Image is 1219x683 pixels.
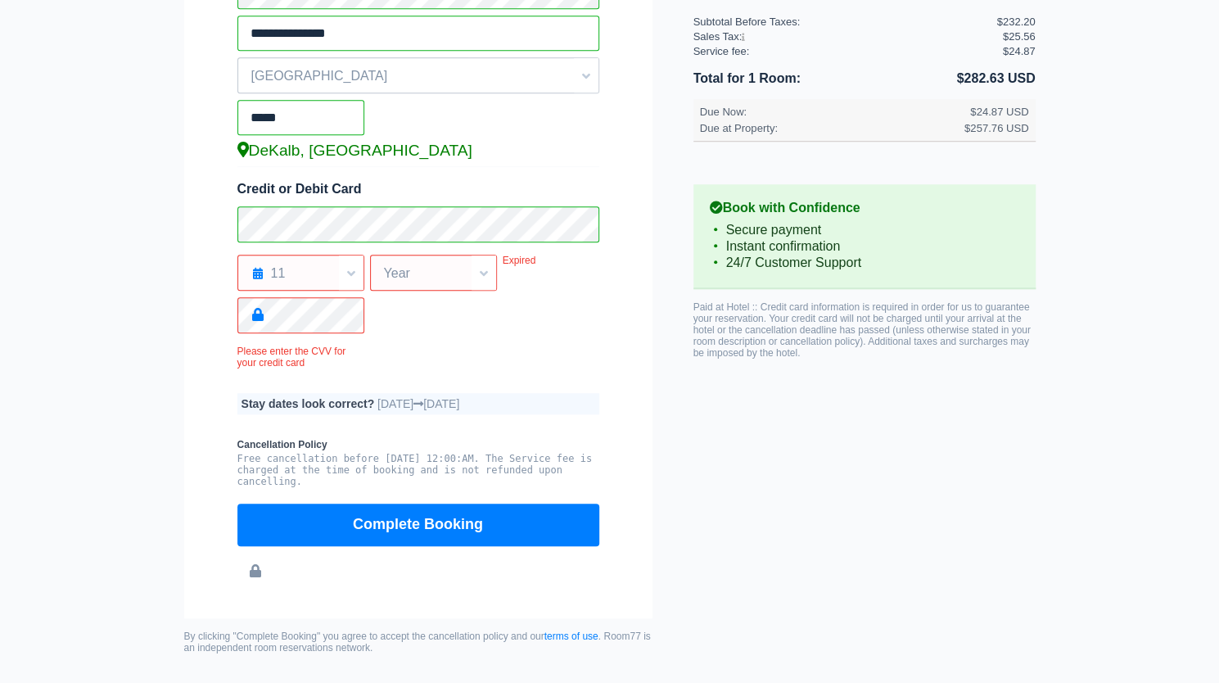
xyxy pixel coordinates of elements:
pre: Free cancellation before [DATE] 12:00:AM. The Service fee is charged at the time of booking and i... [237,453,599,487]
li: Total for 1 Room: [693,68,865,89]
b: Cancellation Policy [237,439,599,450]
span: [DATE] [DATE] [377,397,459,410]
div: Sales Tax: [693,30,997,43]
b: Book with Confidence [710,201,1019,215]
a: terms of use [544,631,598,642]
b: Stay dates look correct? [242,397,375,410]
div: $257.76 USD [964,122,1029,134]
div: $25.56 [1003,30,1036,43]
small: By clicking "Complete Booking" you agree to accept the cancellation policy and our . Room77 is an... [184,631,652,654]
small: Please enter the CVV for your credit card [237,346,364,369]
li: $282.63 USD [865,68,1036,89]
span: Paid at Hotel :: Credit card information is required in order for us to guarantee your reservatio... [693,301,1031,359]
div: Service fee: [693,45,997,57]
li: Secure payment [710,222,1019,238]
div: Due at Property: [700,122,964,134]
div: $24.87 USD [970,106,1028,118]
li: Instant confirmation [710,238,1019,255]
div: DeKalb, [GEOGRAPHIC_DATA] [237,142,599,160]
div: $232.20 [997,16,1036,28]
div: Subtotal Before Taxes: [693,16,997,28]
span: Credit or Debit Card [237,182,362,196]
li: 24/7 Customer Support [710,255,1019,271]
div: $24.87 [1003,45,1036,57]
span: 11 [238,260,363,287]
button: Complete Booking [237,504,599,546]
span: Year [371,260,496,287]
div: Due Now: [700,106,964,118]
span: [GEOGRAPHIC_DATA] [238,62,598,90]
